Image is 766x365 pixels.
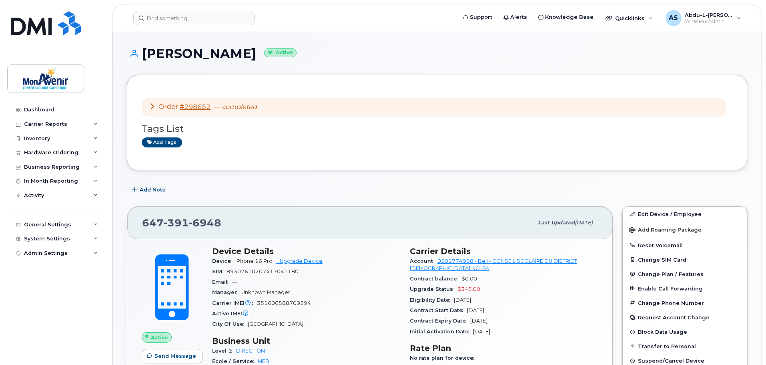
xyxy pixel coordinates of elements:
span: [DATE] [467,307,484,313]
em: completed [222,103,257,111]
span: Active IMEI [212,311,255,317]
span: Contract Start Date [410,307,467,313]
a: 0501774998 - Bell - CONSEIL SCOLAIRE DU DISTRICT [DEMOGRAPHIC_DATA] NO. 64 [410,258,577,271]
button: Send Message [142,349,203,363]
span: [DATE] [454,297,471,303]
button: Change Phone Number [623,296,747,310]
span: 647 [142,217,221,229]
h3: Rate Plan [410,343,598,353]
a: Add tags [142,137,182,147]
h3: Device Details [212,246,400,256]
span: Upgrade Status [410,286,457,292]
span: Add Note [140,186,166,194]
button: Add Note [127,182,172,197]
span: iPhone 16 Pro [235,258,273,264]
span: — [255,311,260,317]
span: — [214,103,257,111]
h3: Carrier Details [410,246,598,256]
span: Add Roaming Package [629,227,702,234]
span: Contract Expiry Date [410,318,470,324]
span: 351606588709294 [257,300,311,306]
span: Active [151,334,168,341]
span: Suspend/Cancel Device [638,358,704,364]
button: Transfer to Personal [623,339,747,353]
a: MEB [258,358,269,364]
span: [DATE] [470,318,487,324]
span: Send Message [154,352,196,360]
span: Manager [212,289,241,295]
span: 391 [164,217,189,229]
a: #298652 [180,103,211,111]
span: Email [212,279,232,285]
a: DIRECTION [236,348,265,354]
button: Request Account Change [623,310,747,325]
button: Change SIM Card [623,252,747,267]
span: Initial Activation Date [410,329,473,335]
h1: [PERSON_NAME] [127,46,747,60]
a: + Upgrade Device [276,258,323,264]
span: Contract balance [410,276,461,282]
span: No rate plan for device [410,355,478,361]
button: Change Plan / Features [623,267,747,281]
span: City Of Use [212,321,248,327]
span: Last updated [538,220,575,226]
span: Unknown Manager [241,289,290,295]
span: Eligibility Date [410,297,454,303]
button: Block Data Usage [623,325,747,339]
span: — [232,279,237,285]
button: Reset Voicemail [623,238,747,252]
span: [GEOGRAPHIC_DATA] [248,321,303,327]
span: 6948 [189,217,221,229]
span: Account [410,258,437,264]
span: Order [158,103,178,111]
span: Device [212,258,235,264]
small: Active [264,48,297,57]
h3: Business Unit [212,336,400,346]
span: Change Plan / Features [638,271,704,277]
span: Enable Call Forwarding [638,285,703,291]
span: SIM [212,268,227,274]
button: Add Roaming Package [623,221,747,238]
span: $0.00 [461,276,477,282]
span: Level 1 [212,348,236,354]
button: Enable Call Forwarding [623,281,747,296]
a: Edit Device / Employee [623,207,747,221]
span: Ecole / Service [212,358,258,364]
h3: Tags List [142,124,732,134]
span: [DATE] [473,329,490,335]
span: $345.00 [457,286,480,292]
span: 89302610207417041180 [227,268,299,274]
span: [DATE] [575,220,593,226]
span: Carrier IMEI [212,300,257,306]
